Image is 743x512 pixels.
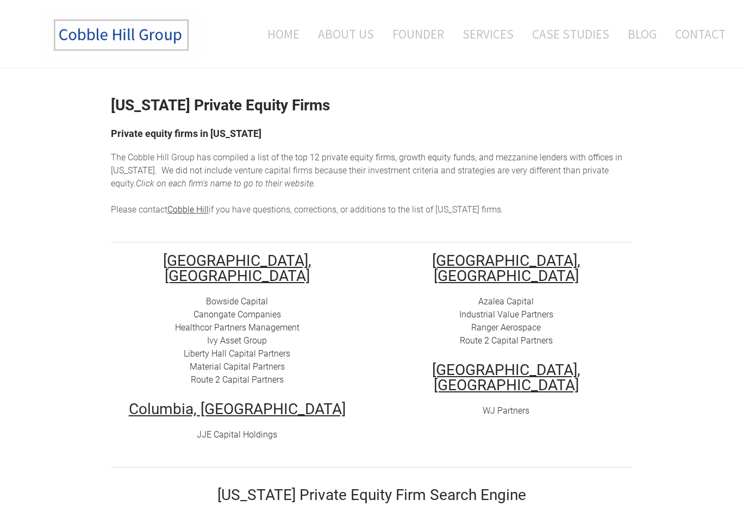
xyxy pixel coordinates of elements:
[111,151,633,216] div: he top 12 private equity firms, growth equity funds, and mezzanine lenders with offices in [US_ST...
[167,204,209,215] a: Cobble Hill
[163,252,311,285] u: [GEOGRAPHIC_DATA], [GEOGRAPHIC_DATA]
[193,309,281,320] a: Canongate Companies
[454,11,522,57] a: Services
[136,178,316,189] em: Click on each firm's name to go to their website. ​
[111,152,284,163] span: The Cobble Hill Group has compiled a list of t
[111,204,503,215] span: Please contact if you have questions, corrections, or additions to the list of [US_STATE] firms.
[129,400,346,418] u: Columbia, [GEOGRAPHIC_DATA]
[111,96,330,114] strong: [US_STATE] Private Equity Firms
[251,11,308,57] a: Home
[206,296,268,307] a: Bowside Capital
[432,361,580,394] u: [GEOGRAPHIC_DATA], [GEOGRAPHIC_DATA]
[191,374,284,385] a: Route 2 Capital Partners
[667,11,726,57] a: Contact
[459,309,553,320] a: Industrial Value Partners
[483,405,529,416] a: WJ Partners
[175,322,299,333] a: Healthcor Partners Management
[478,296,534,307] a: Azalea Capital
[111,128,261,139] font: Private equity firms in [US_STATE]
[111,488,633,503] h2: [US_STATE] Private Equity Firm Search Engine
[620,11,665,57] a: Blog
[432,252,580,285] u: [GEOGRAPHIC_DATA], [GEOGRAPHIC_DATA]
[384,11,452,57] a: Founder
[460,335,553,346] a: Route 2 Capital Partners
[41,11,204,59] img: The Cobble Hill Group LLC
[197,429,277,440] a: JJE Capital Holdings
[471,322,541,333] a: Ranger Aerospace
[524,11,617,57] a: Case Studies
[184,348,290,359] a: Liberty Hall Capital Partners
[111,165,609,189] span: enture capital firms because their investment criteria and strategies are very different than pri...
[190,361,285,372] a: Material Capital Partners
[207,335,267,346] a: Ivy Asset Group
[310,11,382,57] a: About Us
